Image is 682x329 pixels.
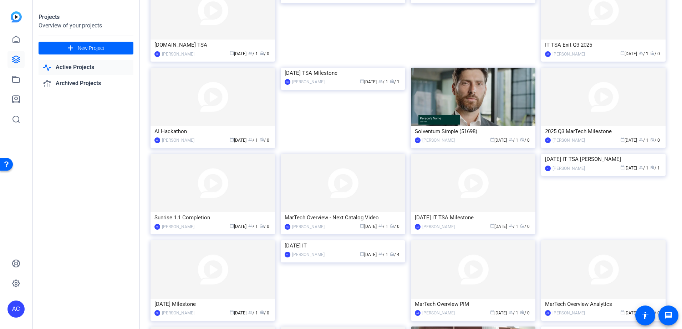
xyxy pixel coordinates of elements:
a: Active Projects [39,60,133,75]
span: radio [650,137,655,142]
div: AC [154,51,160,57]
div: [PERSON_NAME] [162,223,194,230]
span: [DATE] [360,252,377,257]
div: AC [7,301,25,318]
div: AC [154,137,160,143]
div: AC [285,224,290,230]
div: [PERSON_NAME] [553,309,585,317]
span: group [378,79,383,83]
a: Archived Projects [39,76,133,91]
div: AC [285,79,290,85]
span: radio [520,310,524,314]
div: [PERSON_NAME] [553,165,585,172]
span: [DATE] [620,51,637,56]
span: [DATE] [620,310,637,315]
span: radio [650,165,655,169]
span: calendar_today [230,137,234,142]
div: MarTech Overview - Next Catalog Video [285,212,401,223]
span: [DATE] [620,138,637,143]
span: group [639,165,643,169]
span: [DATE] [490,138,507,143]
div: [PERSON_NAME] [422,223,455,230]
span: calendar_today [620,310,625,314]
div: AC [415,310,421,316]
span: / 1 [378,224,388,229]
div: IT TSA Exit Q3 2025 [545,40,662,50]
div: AC [545,51,551,57]
span: calendar_today [360,252,364,256]
div: [PERSON_NAME] [422,137,455,144]
span: / 1 [639,166,648,171]
div: [PERSON_NAME] [292,78,325,85]
span: / 0 [260,224,269,229]
div: [PERSON_NAME] [162,309,194,317]
span: group [639,137,643,142]
span: [DATE] [620,166,637,171]
span: calendar_today [360,79,364,83]
span: group [248,224,253,228]
span: calendar_today [490,224,494,228]
span: radio [260,137,264,142]
div: AC [154,224,160,230]
div: Overview of your projects [39,21,133,30]
div: [DATE] IT [285,240,401,251]
span: radio [390,79,394,83]
div: [PERSON_NAME] [422,309,455,317]
span: [DATE] [490,310,507,315]
span: calendar_today [230,224,234,228]
span: [DATE] [230,138,246,143]
span: group [248,137,253,142]
div: AC [545,166,551,171]
span: / 1 [639,51,648,56]
div: [DATE] IT TSA [PERSON_NAME] [545,154,662,164]
img: blue-gradient.svg [11,11,22,22]
mat-icon: message [664,311,673,320]
div: MarTech Overview PIM [415,299,531,309]
span: / 0 [520,138,530,143]
span: group [509,137,513,142]
span: calendar_today [620,51,625,55]
span: / 1 [248,310,258,315]
span: / 1 [390,79,399,84]
span: / 1 [248,138,258,143]
div: 2025 Q3 MarTech Milestone [545,126,662,137]
span: radio [650,51,655,55]
span: [DATE] [360,224,377,229]
mat-icon: add [66,44,75,53]
span: / 1 [509,310,518,315]
span: / 4 [390,252,399,257]
div: [PERSON_NAME] [553,51,585,58]
span: radio [390,252,394,256]
div: AC [545,310,551,316]
div: AC [154,310,160,316]
span: group [248,310,253,314]
span: New Project [78,45,105,52]
span: / 1 [248,224,258,229]
div: AC [415,224,421,230]
span: radio [520,224,524,228]
span: / 1 [378,252,388,257]
span: group [509,310,513,314]
span: / 0 [260,138,269,143]
span: / 0 [260,51,269,56]
span: / 1 [639,138,648,143]
div: [PERSON_NAME] [553,137,585,144]
div: [DOMAIN_NAME] TSA [154,40,271,50]
span: calendar_today [620,165,625,169]
div: Sunrise 1.1 Completion [154,212,271,223]
span: group [378,252,383,256]
span: [DATE] [230,51,246,56]
span: / 0 [520,310,530,315]
span: [DATE] [490,224,507,229]
span: radio [520,137,524,142]
span: calendar_today [490,310,494,314]
div: [DATE] IT TSA Milestone [415,212,531,223]
div: [DATE] Milestone [154,299,271,309]
div: [PERSON_NAME] [162,137,194,144]
span: / 1 [509,224,518,229]
div: [PERSON_NAME] [292,223,325,230]
span: calendar_today [490,137,494,142]
span: group [248,51,253,55]
span: / 0 [520,224,530,229]
span: [DATE] [230,310,246,315]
